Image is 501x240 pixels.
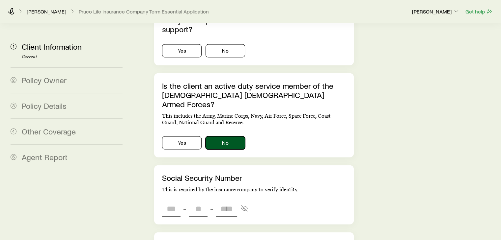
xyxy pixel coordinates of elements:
[22,54,123,60] p: Current
[26,9,67,15] a: [PERSON_NAME]
[11,129,16,134] span: 4
[11,77,16,83] span: 2
[412,8,459,15] p: [PERSON_NAME]
[183,204,186,213] span: -
[412,8,460,16] button: [PERSON_NAME]
[78,9,209,15] button: Pruco Life Insurance Company Term Essential Application
[162,44,202,58] button: Yes
[162,15,346,34] p: Is anyone dependent on the client for financial support?
[162,113,346,126] p: This includes the Army, Marine Corps, Navy, Air Force, Space Force, Coast Guard, National Guard a...
[162,136,202,150] button: Yes
[22,127,76,136] span: Other Coverage
[162,81,346,109] p: Is the client an active duty service member of the [DEMOGRAPHIC_DATA] [DEMOGRAPHIC_DATA] Armed Fo...
[11,154,16,160] span: 5
[11,103,16,109] span: 3
[210,204,213,213] span: -
[22,75,67,85] span: Policy Owner
[206,136,245,150] button: No
[22,101,67,110] span: Policy Details
[162,173,346,182] p: Social Security Number
[465,8,493,15] button: Get help
[22,152,68,162] span: Agent Report
[11,44,16,50] span: 1
[22,42,82,51] span: Client Information
[162,186,346,193] p: This is required by the insurance company to verify identity.
[206,44,245,58] button: No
